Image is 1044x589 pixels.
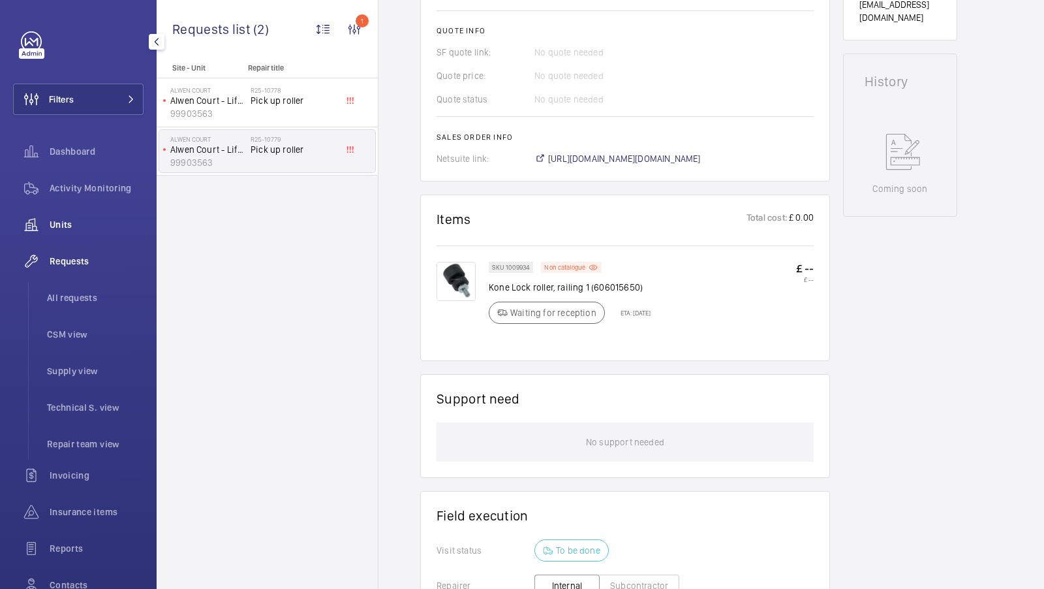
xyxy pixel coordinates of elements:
[534,152,701,165] a: [URL][DOMAIN_NAME][DOMAIN_NAME]
[548,152,701,165] span: [URL][DOMAIN_NAME][DOMAIN_NAME]
[47,291,144,304] span: All requests
[251,94,337,107] span: Pick up roller
[544,265,585,270] p: Non catalogue
[872,182,927,195] p: Coming soon
[746,211,788,227] p: Total cost:
[170,107,245,120] p: 99903563
[170,94,245,107] p: Alwen Court - Lift 3 RH
[248,63,334,72] p: Repair title
[492,265,530,270] p: SKU 1009934
[437,507,814,524] h1: Field execution
[251,135,337,143] h2: R25-10779
[157,63,243,72] p: Site - Unit
[50,542,144,555] span: Reports
[796,276,814,283] p: £ --
[50,255,144,268] span: Requests
[172,21,253,37] span: Requests list
[251,86,337,94] h2: R25-10778
[13,84,144,115] button: Filters
[796,262,814,276] p: £ --
[170,156,245,169] p: 99903563
[50,469,144,482] span: Invoicing
[437,262,476,301] img: _FwUCCTTnBlNHJPYppVbYczq3nS-Lm__FtuL8aRL_sD5iD5c.png
[49,93,74,106] span: Filters
[47,364,144,377] span: Supply view
[47,328,144,341] span: CSM view
[50,218,144,231] span: Units
[437,390,520,407] h1: Support need
[47,438,144,451] span: Repair team view
[510,306,596,319] p: Waiting for reception
[170,143,245,156] p: Alwen Court - Lift 3 RH
[47,401,144,414] span: Technical S. view
[556,544,600,557] p: To be done
[586,422,664,462] p: No support needed
[489,281,651,294] p: Kone Lock roller, railing 1 (606015650)
[50,182,144,195] span: Activity Monitoring
[437,26,814,35] h2: Quote info
[788,211,814,227] p: £ 0.00
[251,143,337,156] span: Pick up roller
[437,211,471,227] h1: Items
[437,133,814,142] h2: Sales order info
[170,86,245,94] p: Alwen Court
[613,309,651,317] p: ETA: [DATE]
[170,135,245,143] p: Alwen Court
[865,75,936,88] h1: History
[50,145,144,158] span: Dashboard
[50,505,144,518] span: Insurance items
